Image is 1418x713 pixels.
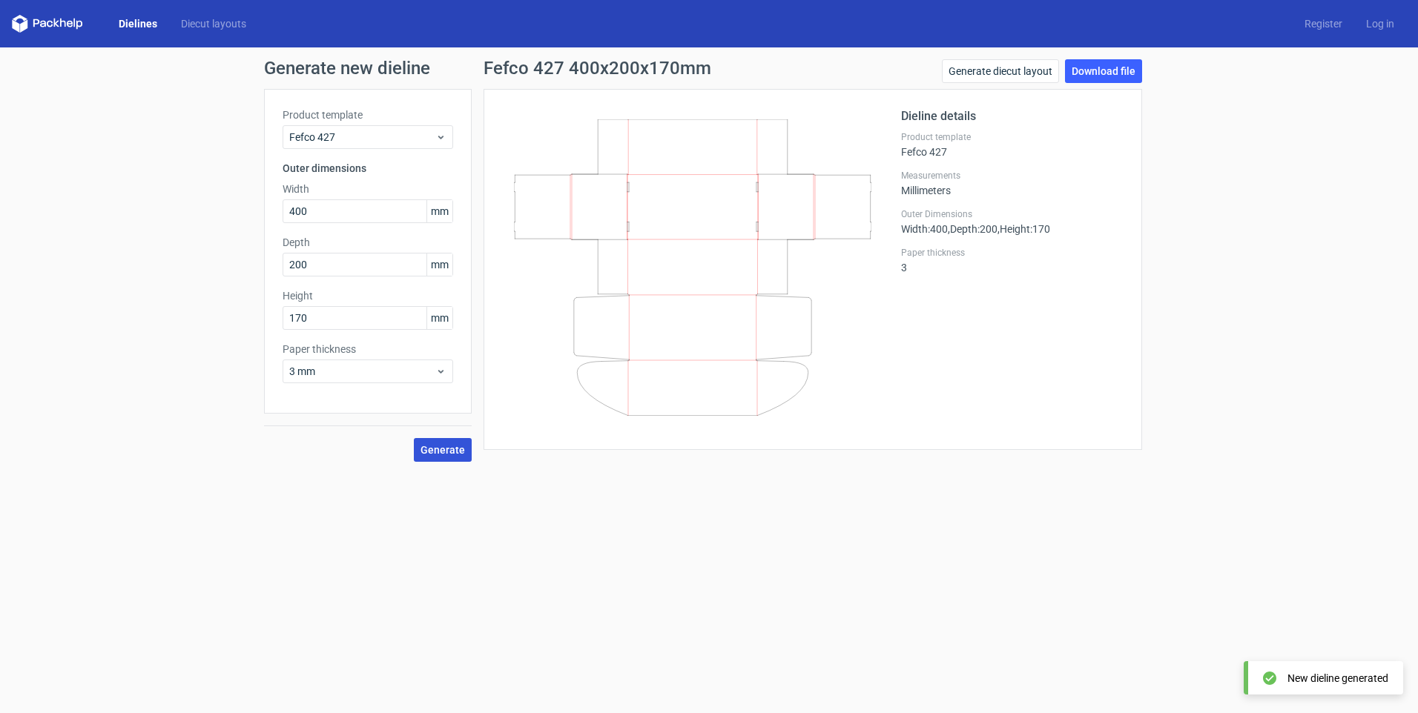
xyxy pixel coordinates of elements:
div: 3 [901,247,1124,273]
a: Diecut layouts [169,16,258,31]
label: Product template [901,131,1124,143]
span: mm [426,307,452,329]
label: Paper thickness [283,342,453,356]
a: Dielines [107,16,169,31]
div: Millimeters [901,170,1124,196]
label: Paper thickness [901,247,1124,259]
button: Generate [414,438,472,462]
h1: Fefco 427 400x200x170mm [484,59,711,77]
h3: Outer dimensions [283,161,453,176]
span: mm [426,200,452,222]
span: mm [426,253,452,276]
label: Width [283,182,453,196]
span: Generate [421,445,465,455]
span: Width : 400 [901,223,948,235]
label: Height [283,288,453,303]
h1: Generate new dieline [264,59,1154,77]
label: Depth [283,235,453,250]
span: , Depth : 200 [948,223,997,235]
a: Generate diecut layout [942,59,1059,83]
a: Register [1293,16,1354,31]
div: Fefco 427 [901,131,1124,158]
label: Product template [283,107,453,122]
div: New dieline generated [1287,671,1388,686]
label: Outer Dimensions [901,208,1124,220]
a: Log in [1354,16,1406,31]
a: Download file [1065,59,1142,83]
span: 3 mm [289,364,435,379]
span: Fefco 427 [289,130,435,145]
label: Measurements [901,170,1124,182]
h2: Dieline details [901,107,1124,125]
span: , Height : 170 [997,223,1050,235]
